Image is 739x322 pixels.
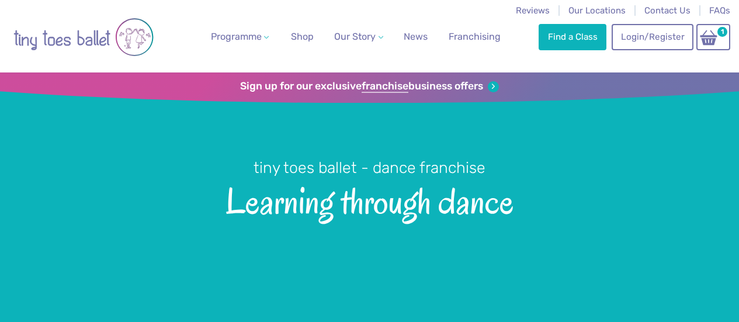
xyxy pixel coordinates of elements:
strong: franchise [362,80,408,93]
a: Shop [286,25,318,49]
a: Sign up for our exclusivefranchisebusiness offers [240,80,499,93]
a: 1 [696,24,730,50]
a: FAQs [709,5,730,16]
a: Reviews [516,5,550,16]
a: Login/Register [612,24,693,50]
img: tiny toes ballet [13,8,154,67]
span: Learning through dance [19,178,720,221]
span: Our Story [334,31,376,42]
a: Our Story [329,25,388,49]
a: Find a Class [539,24,606,50]
span: Franchising [449,31,501,42]
a: News [399,25,432,49]
span: 1 [716,25,729,39]
span: Shop [291,31,314,42]
a: Our Locations [568,5,626,16]
span: News [404,31,428,42]
a: Contact Us [644,5,691,16]
small: tiny toes ballet - dance franchise [254,158,485,177]
a: Franchising [444,25,505,49]
span: Programme [211,31,262,42]
a: Programme [206,25,274,49]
